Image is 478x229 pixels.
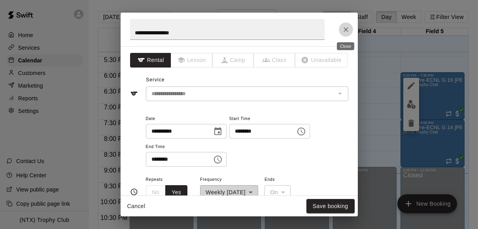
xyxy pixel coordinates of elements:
[171,53,213,68] span: Upgrade your plan to access this feature
[210,124,226,139] button: Choose date, selected date is Aug 13, 2025
[146,142,227,152] span: End Time
[146,175,194,185] span: Repeats
[254,53,295,68] span: Upgrade your plan to access this feature
[146,86,348,101] div: The service of an existing booking cannot be changed
[130,188,138,196] svg: Timing
[339,23,353,37] button: Close
[146,185,188,200] div: outlined button group
[210,152,226,167] button: Choose time, selected time is 7:30 PM
[165,185,187,200] button: Yes
[337,42,354,50] div: Close
[130,53,172,68] button: Rental
[265,175,291,185] span: Ends
[200,175,258,185] span: Frequency
[213,53,254,68] span: Upgrade your plan to access this feature
[295,53,348,68] span: The type of an existing booking cannot be changed
[130,90,138,98] svg: Service
[229,114,310,124] span: Start Time
[306,199,355,214] button: Save booking
[146,114,227,124] span: Date
[124,199,149,214] button: Cancel
[146,77,164,83] span: Service
[293,124,309,139] button: Choose time, selected time is 6:00 PM
[265,185,291,200] div: On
